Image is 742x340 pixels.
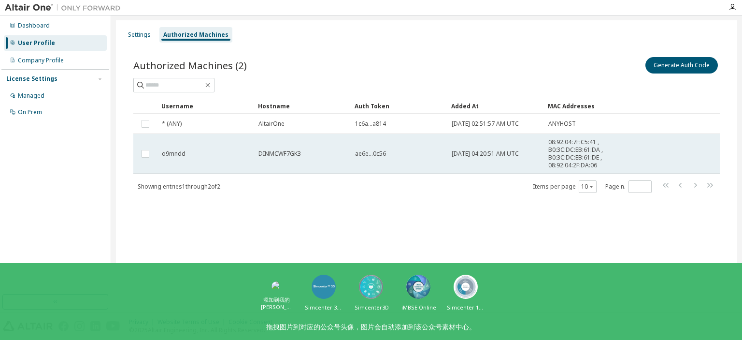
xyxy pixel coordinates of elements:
[533,180,597,193] span: Items per page
[548,98,621,114] div: MAC Addresses
[18,39,55,47] div: User Profile
[162,150,185,158] span: o9mndd
[355,120,386,128] span: 1c6a...a814
[138,182,220,191] span: Showing entries 1 through 2 of 2
[18,92,44,100] div: Managed
[452,150,519,158] span: [DATE] 04:20:51 AM UTC
[133,59,247,72] span: Authorized Machines (2)
[128,31,151,39] div: Settings
[18,57,64,64] div: Company Profile
[161,98,250,114] div: Username
[162,120,182,128] span: * (ANY)
[451,98,540,114] div: Added At
[258,98,347,114] div: Hostname
[18,108,42,116] div: On Prem
[581,183,594,191] button: 10
[6,75,57,83] div: License Settings
[355,98,443,114] div: Auth Token
[258,120,285,128] span: AltairOne
[548,120,576,128] span: ANYHOST
[5,3,126,13] img: Altair One
[18,22,50,30] div: Dashboard
[258,150,301,158] span: DINMCWF7GK3
[605,180,652,193] span: Page n.
[355,150,386,158] span: ae6e...0c56
[645,57,718,74] button: Generate Auth Code
[163,31,228,39] div: Authorized Machines
[452,120,519,128] span: [DATE] 02:51:57 AM UTC
[548,138,621,169] span: 08:92:04:7F:C5:41 , B0:3C:DC:EB:61:DA , B0:3C:DC:EB:61:DE , 08:92:04:2F:DA:06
